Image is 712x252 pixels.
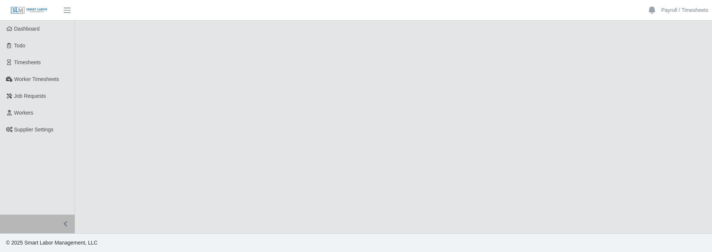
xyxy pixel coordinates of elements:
[14,110,34,116] span: Workers
[14,76,59,82] span: Worker Timesheets
[14,26,40,32] span: Dashboard
[14,93,46,99] span: Job Requests
[6,240,97,246] span: © 2025 Smart Labor Management, LLC
[10,6,48,15] img: SLM Logo
[14,43,25,49] span: Todo
[14,59,41,65] span: Timesheets
[661,6,708,14] a: Payroll / Timesheets
[14,127,54,133] span: Supplier Settings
